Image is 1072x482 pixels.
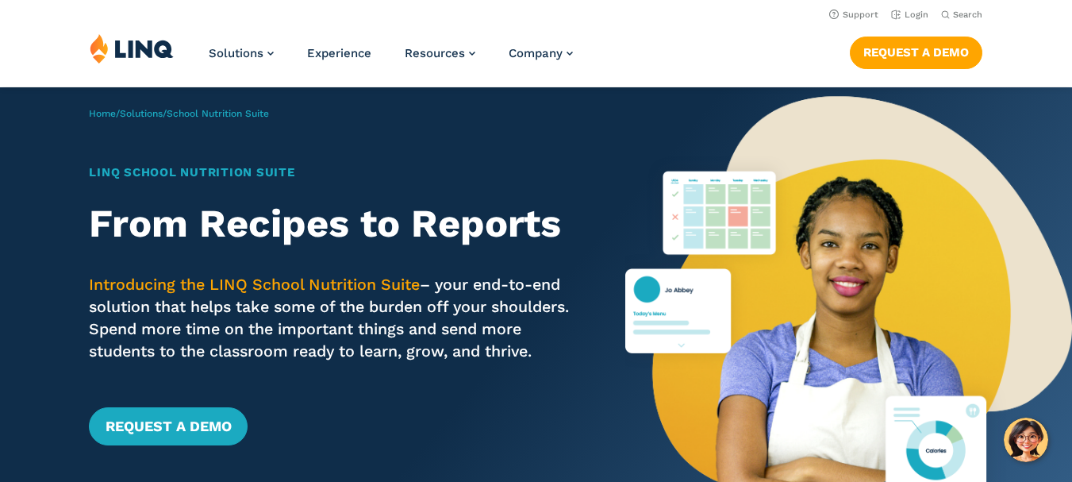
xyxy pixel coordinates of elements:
[89,164,581,182] h1: LINQ School Nutrition Suite
[829,10,878,20] a: Support
[89,108,116,119] a: Home
[509,46,563,60] span: Company
[953,10,982,20] span: Search
[209,46,274,60] a: Solutions
[405,46,465,60] span: Resources
[405,46,475,60] a: Resources
[891,10,928,20] a: Login
[89,202,581,246] h2: From Recipes to Reports
[90,33,174,64] img: LINQ | K‑12 Software
[120,108,163,119] a: Solutions
[89,274,581,364] p: – your end-to-end solution that helps take some of the burden off your shoulders. Spend more time...
[167,108,269,119] span: School Nutrition Suite
[1004,418,1048,462] button: Hello, have a question? Let’s chat.
[307,46,371,60] a: Experience
[89,407,247,445] a: Request a Demo
[209,33,573,86] nav: Primary Navigation
[89,276,420,294] span: Introducing the LINQ School Nutrition Suite
[509,46,573,60] a: Company
[850,33,982,68] nav: Button Navigation
[850,37,982,68] a: Request a Demo
[209,46,263,60] span: Solutions
[89,108,269,119] span: / /
[941,9,982,21] button: Open Search Bar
